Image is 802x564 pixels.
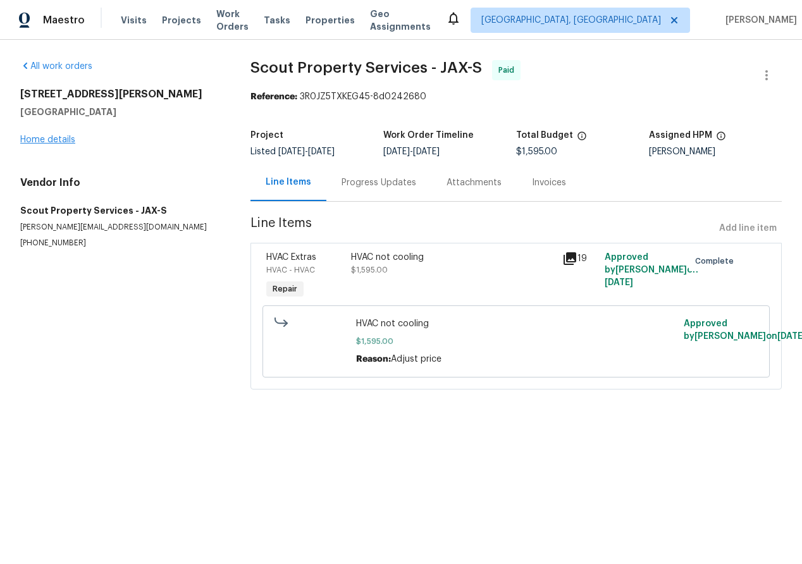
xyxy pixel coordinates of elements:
span: Line Items [250,217,714,240]
span: Projects [162,14,201,27]
span: [DATE] [605,278,633,287]
h4: Vendor Info [20,176,220,189]
div: 19 [562,251,597,266]
span: Approved by [PERSON_NAME] on [605,253,698,287]
span: Adjust price [391,355,441,364]
span: [DATE] [308,147,335,156]
h5: Work Order Timeline [383,131,474,140]
span: HVAC Extras [266,253,316,262]
h5: Project [250,131,283,140]
span: HVAC - HVAC [266,266,315,274]
span: Paid [498,64,519,77]
div: HVAC not cooling [351,251,555,264]
span: [PERSON_NAME] [720,14,797,27]
h5: Scout Property Services - JAX-S [20,204,220,217]
span: The total cost of line items that have been proposed by Opendoor. This sum includes line items th... [577,131,587,147]
div: 3R0JZ5TXKEG45-8d0242680 [250,90,782,103]
span: Geo Assignments [370,8,431,33]
span: $1,595.00 [516,147,557,156]
p: [PHONE_NUMBER] [20,238,220,248]
span: Repair [268,283,302,295]
span: Tasks [264,16,290,25]
a: Home details [20,135,75,144]
h5: Assigned HPM [649,131,712,140]
span: [DATE] [278,147,305,156]
span: The hpm assigned to this work order. [716,131,726,147]
h2: [STREET_ADDRESS][PERSON_NAME] [20,88,220,101]
span: - [278,147,335,156]
span: Scout Property Services - JAX-S [250,60,482,75]
div: Line Items [266,176,311,188]
b: Reference: [250,92,297,101]
div: Progress Updates [342,176,416,189]
span: [GEOGRAPHIC_DATA], [GEOGRAPHIC_DATA] [481,14,661,27]
div: Invoices [532,176,566,189]
a: All work orders [20,62,92,71]
span: Reason: [356,355,391,364]
span: Maestro [43,14,85,27]
div: [PERSON_NAME] [649,147,782,156]
div: Attachments [447,176,502,189]
span: $1,595.00 [351,266,388,274]
span: Complete [695,255,739,267]
h5: [GEOGRAPHIC_DATA] [20,106,220,118]
span: Work Orders [216,8,249,33]
span: Listed [250,147,335,156]
span: - [383,147,440,156]
h5: Total Budget [516,131,573,140]
span: Visits [121,14,147,27]
span: [DATE] [383,147,410,156]
span: Properties [305,14,355,27]
span: [DATE] [413,147,440,156]
p: [PERSON_NAME][EMAIL_ADDRESS][DOMAIN_NAME] [20,222,220,233]
span: $1,595.00 [356,335,676,348]
span: HVAC not cooling [356,317,676,330]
